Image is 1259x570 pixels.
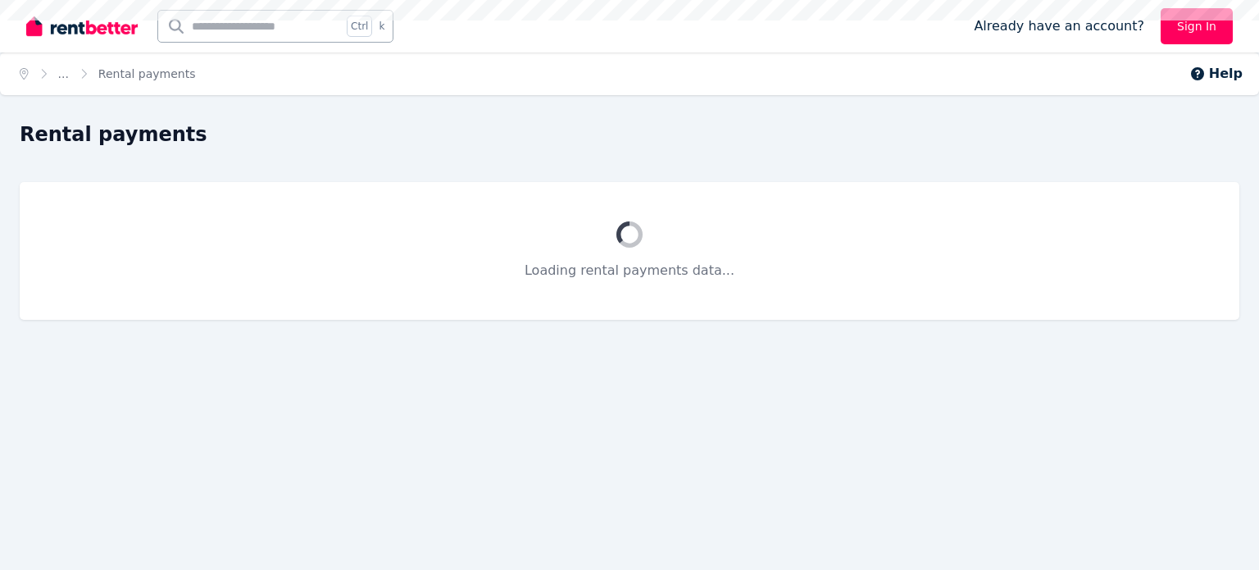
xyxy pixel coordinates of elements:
[379,20,384,33] span: k
[59,261,1200,280] p: Loading rental payments data...
[20,121,207,148] h1: Rental payments
[98,66,196,82] span: Rental payments
[1161,8,1233,44] a: Sign In
[347,16,372,37] span: Ctrl
[26,14,138,39] img: RentBetter
[1189,64,1243,84] button: Help
[58,67,69,80] a: ...
[974,16,1144,36] span: Already have an account?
